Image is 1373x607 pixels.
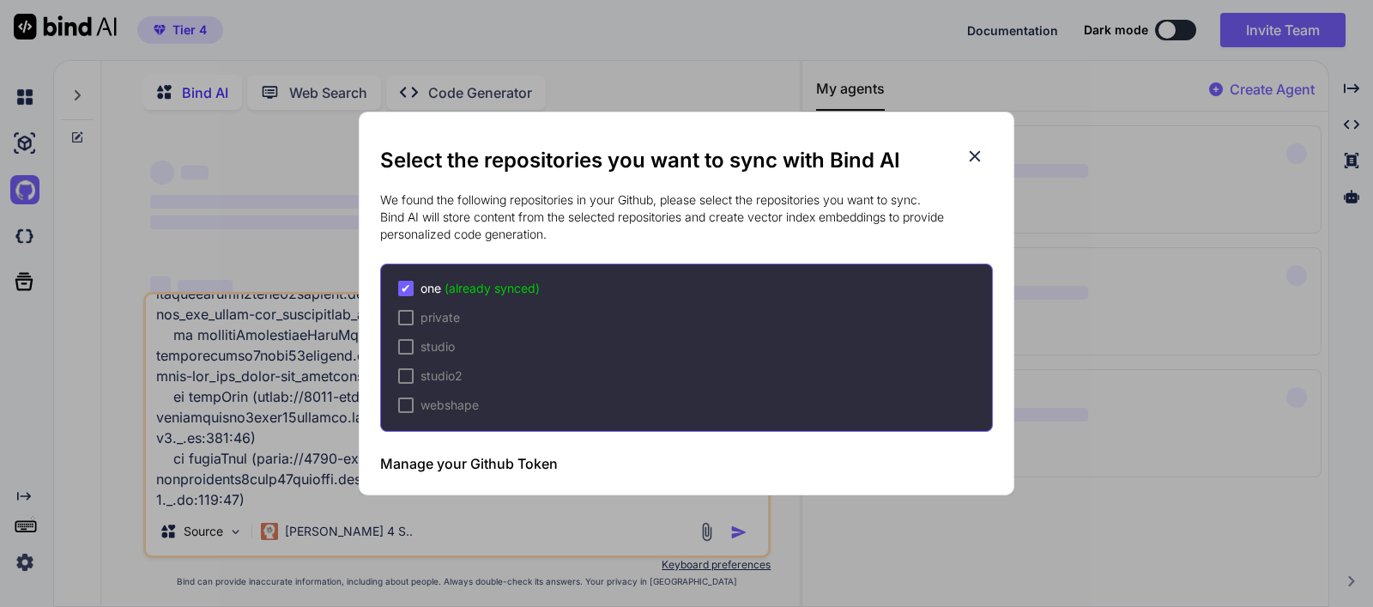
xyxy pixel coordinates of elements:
[420,397,479,414] span: webshape
[401,280,411,297] span: ✔
[420,338,455,355] span: studio
[420,367,463,385] span: studio2
[380,147,993,174] h2: Select the repositories you want to sync with Bind AI
[445,281,540,295] span: (already synced)
[420,309,460,326] span: private
[380,453,558,474] h3: Manage your Github Token
[420,280,540,297] span: one
[380,191,993,243] p: We found the following repositories in your Github, please select the repositories you want to sy...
